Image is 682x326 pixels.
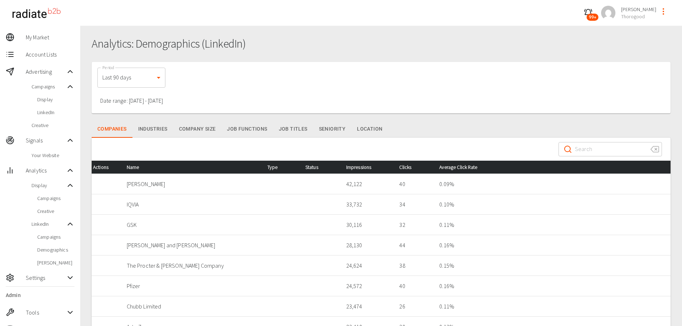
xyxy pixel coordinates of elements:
[127,163,256,171] div: Name
[127,220,256,229] p: GSK
[267,163,294,171] div: Type
[100,96,163,105] p: Date range: [DATE] - [DATE]
[127,302,256,311] p: Chubb Limited
[127,261,256,270] p: The Procter & [PERSON_NAME] Company
[37,195,74,202] span: Campaigns
[399,220,428,229] p: 32
[587,14,599,21] span: 99+
[9,5,64,21] img: radiateb2b_logo_black.png
[37,246,74,253] span: Demographics
[439,163,665,171] div: Average Click Rate
[267,163,289,171] span: Type
[399,163,423,171] span: Clicks
[399,302,428,311] p: 26
[305,163,330,171] span: Status
[346,302,388,311] p: 23,474
[127,282,256,290] p: Pfizer
[656,4,671,19] button: profile-menu
[26,136,66,145] span: Signals
[439,282,665,290] p: 0.16 %
[399,163,428,171] div: Clicks
[37,96,74,103] span: Display
[575,139,645,159] input: Search
[26,50,74,59] span: Account Lists
[581,6,595,20] button: 99+
[346,163,383,171] span: Impressions
[173,121,222,138] button: Company Size
[37,259,74,266] span: [PERSON_NAME]
[127,241,256,249] p: [PERSON_NAME] and [PERSON_NAME]
[92,121,671,138] div: Demographics Tabs
[26,166,66,175] span: Analytics
[601,6,615,20] img: a2ca95db2cb9c46c1606a9dd9918c8c6
[346,200,388,209] p: 33,732
[346,282,388,290] p: 24,572
[305,163,335,171] div: Status
[346,220,388,229] p: 30,116
[399,241,428,249] p: 44
[346,180,388,188] p: 42,122
[37,109,74,116] span: LinkedIn
[439,220,665,229] p: 0.11 %
[26,33,74,42] span: My Market
[439,241,665,249] p: 0.16 %
[346,261,388,270] p: 24,624
[439,200,665,209] p: 0.10 %
[92,121,132,138] button: Companies
[127,180,256,188] p: [PERSON_NAME]
[26,67,66,76] span: Advertising
[32,122,74,129] span: Creative
[32,83,66,90] span: Campaigns
[621,6,656,13] span: [PERSON_NAME]
[313,121,352,138] button: Seniority
[439,180,665,188] p: 0.09 %
[346,163,388,171] div: Impressions
[97,68,165,88] div: Last 90 days
[399,261,428,270] p: 38
[399,282,428,290] p: 40
[102,64,115,70] label: Period
[439,163,489,171] span: Average Click Rate
[221,121,273,138] button: Job Functions
[26,273,66,282] span: Settings
[37,208,74,215] span: Creative
[32,182,66,189] span: Display
[346,241,388,249] p: 28,130
[127,163,151,171] span: Name
[351,121,388,138] button: Location
[273,121,313,138] button: Job Titles
[621,13,656,20] span: Thorogood
[439,302,665,311] p: 0.11 %
[127,200,256,209] p: IQVIA
[92,37,671,50] h1: Analytics: Demographics (LinkedIn)
[32,152,74,159] span: Your Website
[132,121,173,138] button: Industries
[439,261,665,270] p: 0.15 %
[26,308,66,317] span: Tools
[32,220,66,228] span: LinkedIn
[564,145,572,154] svg: Search
[399,180,428,188] p: 40
[37,233,74,240] span: Campaigns
[399,200,428,209] p: 34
